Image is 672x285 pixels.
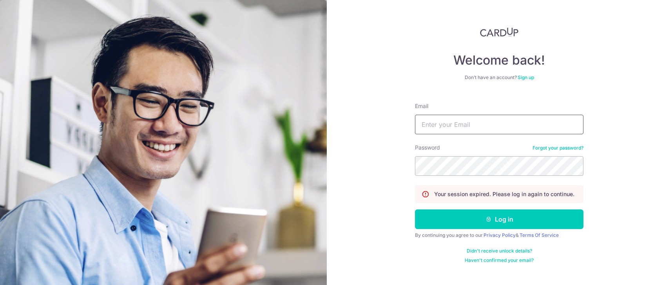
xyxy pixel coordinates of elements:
[415,115,583,134] input: Enter your Email
[465,257,534,263] a: Haven't confirmed your email?
[467,248,532,254] a: Didn't receive unlock details?
[415,52,583,68] h4: Welcome back!
[434,190,574,198] p: Your session expired. Please log in again to continue.
[533,145,583,151] a: Forgot your password?
[415,209,583,229] button: Log in
[415,74,583,81] div: Don’t have an account?
[415,144,440,152] label: Password
[518,74,534,80] a: Sign up
[415,232,583,238] div: By continuing you agree to our &
[520,232,559,238] a: Terms Of Service
[484,232,516,238] a: Privacy Policy
[480,27,518,37] img: CardUp Logo
[415,102,428,110] label: Email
